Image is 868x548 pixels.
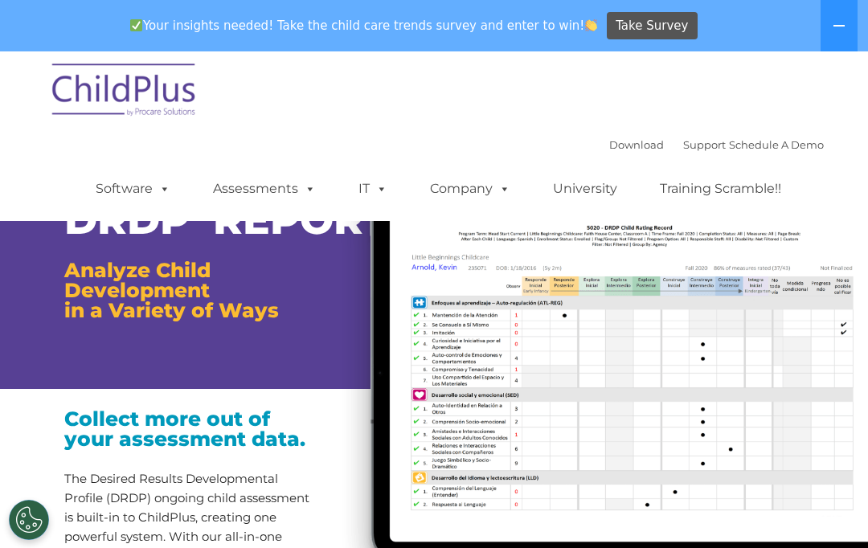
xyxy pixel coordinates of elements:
button: Cookies Settings [9,500,49,540]
a: University [537,173,633,205]
font: | [609,138,824,151]
a: Training Scramble!! [644,173,797,205]
span: Take Survey [616,12,688,40]
span: Analyze Child Development [64,258,211,302]
a: Download [609,138,664,151]
img: ✅ [130,19,142,31]
h3: Collect more out of your assessment data. [64,409,316,449]
a: Support [683,138,726,151]
img: 👏 [585,19,597,31]
a: Company [414,173,526,205]
a: Schedule A Demo [729,138,824,151]
a: Software [80,173,186,205]
a: Assessments [197,173,332,205]
span: in a Variety of Ways [64,298,279,322]
a: IT [342,173,403,205]
h1: DRDP REPORTS [64,200,316,240]
img: ChildPlus by Procare Solutions [44,52,205,133]
span: Your insights needed! Take the child care trends survey and enter to win! [123,10,604,42]
a: Take Survey [607,12,698,40]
